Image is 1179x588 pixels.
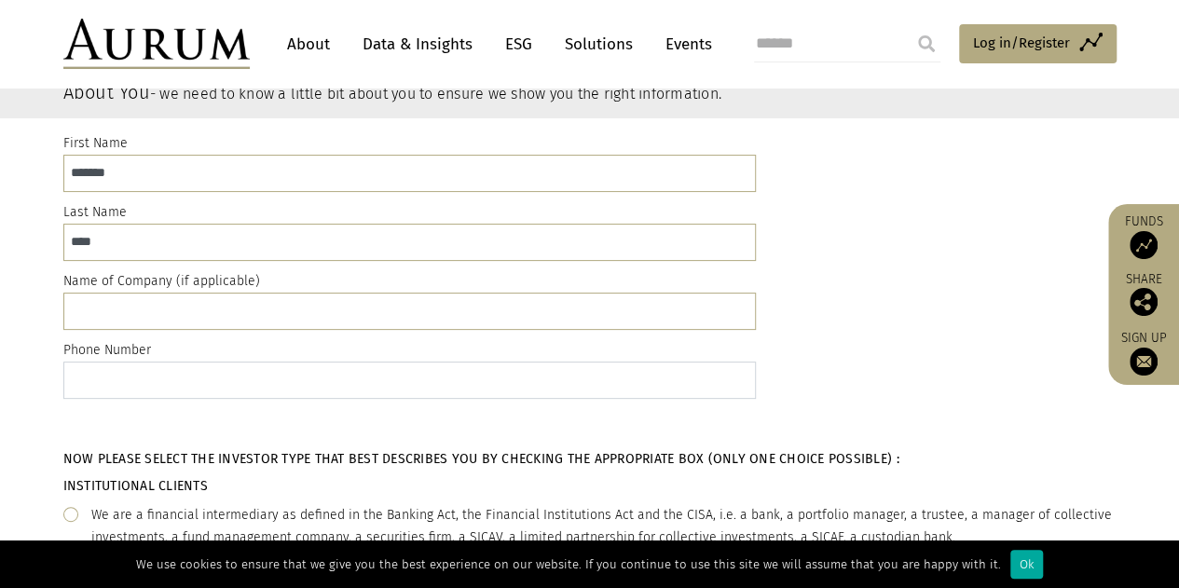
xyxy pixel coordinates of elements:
a: Log in/Register [959,24,1117,63]
img: Share this post [1130,288,1158,316]
a: Solutions [555,27,642,62]
label: Phone Number [63,339,151,362]
a: Sign up [1117,330,1170,376]
input: Submit [908,25,945,62]
img: Sign up to our newsletter [1130,348,1158,376]
img: Aurum [63,19,250,69]
label: First Name [63,132,128,155]
div: Ok [1010,550,1043,579]
label: Last Name [63,201,127,224]
div: Share [1117,273,1170,316]
h5: Institutional clients [63,477,1117,495]
small: - we need to know a little bit about you to ensure we show you the right information. [150,85,721,103]
span: Log in/Register [973,32,1070,54]
a: ESG [496,27,542,62]
div: We are a financial intermediary as defined in the Banking Act, the Financial Institutions Act and... [91,504,1117,549]
a: About [278,27,339,62]
img: Access Funds [1130,231,1158,259]
a: Funds [1117,213,1170,259]
a: Data & Insights [353,27,482,62]
h3: About You [63,83,937,102]
h5: Now please select the investor type that best describes you by checking the appropriate box (only... [63,450,1117,468]
a: Events [656,27,712,62]
label: Name of Company (if applicable) [63,270,260,293]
